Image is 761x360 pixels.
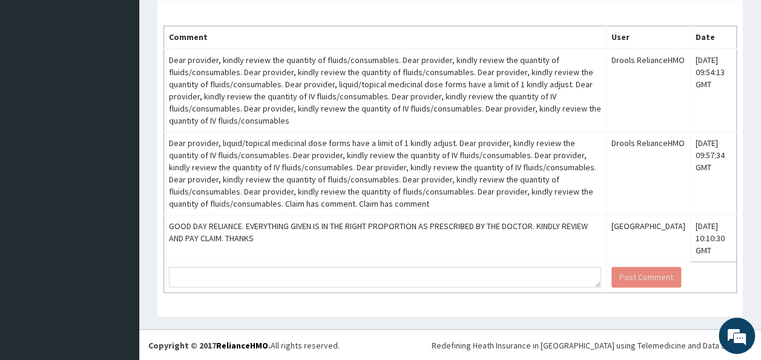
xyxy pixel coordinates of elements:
td: Drools RelianceHMO [607,48,691,132]
td: Dear provider, kindly review the quantity of fluids/consumables. Dear provider, kindly review the... [164,48,607,132]
td: [GEOGRAPHIC_DATA] [607,215,691,262]
td: Drools RelianceHMO [607,132,691,215]
th: User [607,26,691,49]
td: [DATE] 09:57:34 GMT [691,132,737,215]
footer: All rights reserved. [139,329,761,360]
td: Dear provider, liquid/topical medicinal dose forms have a limit of 1 kindly adjust. Dear provider... [164,132,607,215]
strong: Copyright © 2017 . [148,339,271,350]
button: Post Comment [611,267,681,287]
td: [DATE] 10:10:30 GMT [691,215,737,262]
th: Date [691,26,737,49]
td: [DATE] 09:54:13 GMT [691,48,737,132]
td: GOOD DAY RELIANCE. EVERYTHING GIVEN IS IN THE RIGHT PROPORTION AS PRESCRIBED BY THE DOCTOR. KINDL... [164,215,607,262]
a: RelianceHMO [216,339,268,350]
th: Comment [164,26,607,49]
div: Redefining Heath Insurance in [GEOGRAPHIC_DATA] using Telemedicine and Data Science! [432,339,752,351]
